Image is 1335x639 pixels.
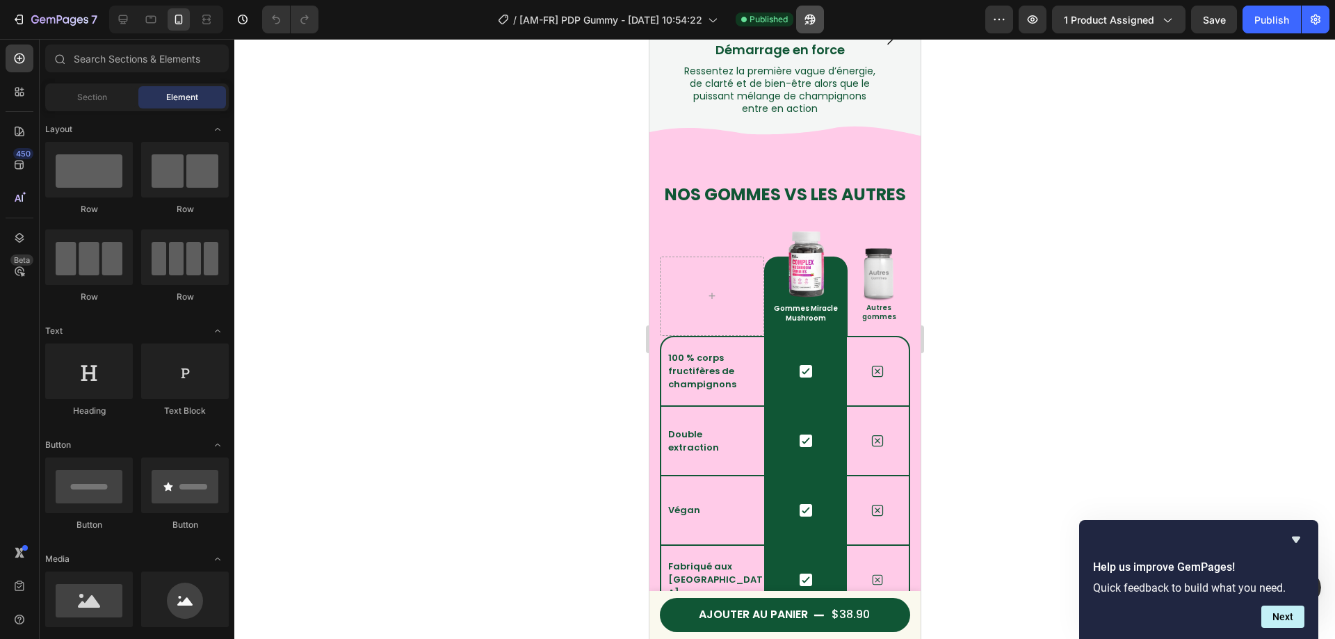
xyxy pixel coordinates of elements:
[45,325,63,337] span: Text
[141,519,229,531] div: Button
[19,312,87,352] span: 100 % corps fructifères de champignons
[207,548,229,570] span: Toggle open
[116,265,197,275] p: Gommes Miracle
[45,553,70,565] span: Media
[45,203,133,216] div: Row
[19,534,113,560] span: [GEOGRAPHIC_DATA]
[45,123,72,136] span: Layout
[6,6,104,33] button: 7
[91,11,97,28] p: 7
[141,405,229,417] div: Text Block
[1093,531,1304,628] div: Help us improve GemPages!
[513,13,517,27] span: /
[1243,6,1301,33] button: Publish
[141,291,229,303] div: Row
[1191,6,1237,33] button: Save
[13,148,33,159] div: 450
[45,291,133,303] div: Row
[1203,14,1226,26] span: Save
[10,254,33,266] div: Beta
[1261,606,1304,628] button: Next question
[1288,531,1304,548] button: Hide survey
[200,264,259,273] p: Autres
[750,13,788,26] span: Published
[10,143,261,168] h2: NOS GOMMES vs LES AUTRES
[207,434,229,456] span: Toggle open
[77,91,107,104] span: Section
[1064,13,1154,27] span: 1 product assigned
[1052,6,1186,33] button: 1 product assigned
[649,39,921,639] iframe: Design area
[141,203,229,216] div: Row
[166,91,198,104] span: Element
[200,273,259,282] p: gommes
[1093,559,1304,576] h2: Help us improve GemPages!
[262,6,318,33] div: Undo/Redo
[207,203,252,270] img: image_demo.jpg
[115,183,198,266] img: image_demo.jpg
[116,275,197,284] p: Mushroom
[19,521,83,534] span: Fabriqué aux
[1254,13,1289,27] div: Publish
[45,519,133,531] div: Button
[45,439,71,451] span: Button
[19,464,51,478] span: Végan
[45,405,133,417] div: Heading
[19,389,70,415] span: Double extraction
[1093,581,1304,594] p: Quick feedback to build what you need.
[207,118,229,140] span: Toggle open
[45,45,229,72] input: Search Sections & Elements
[519,13,702,27] span: [AM-FR] PDP Gummy - [DATE] 10:54:22
[207,320,229,342] span: Toggle open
